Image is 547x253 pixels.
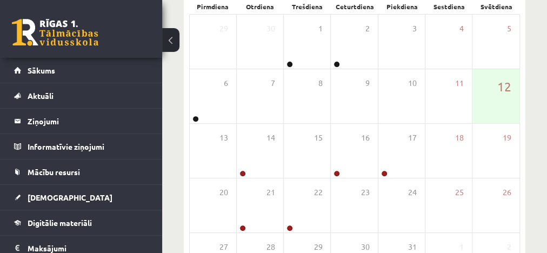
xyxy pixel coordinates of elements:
[507,241,511,253] span: 2
[12,19,98,46] a: Rīgas 1. Tālmācības vidusskola
[318,77,322,89] span: 8
[365,23,370,35] span: 2
[507,23,511,35] span: 5
[455,77,464,89] span: 11
[14,185,149,210] a: [DEMOGRAPHIC_DATA]
[365,77,370,89] span: 9
[28,134,149,159] legend: Informatīvie ziņojumi
[28,109,149,134] legend: Ziņojumi
[219,241,228,253] span: 27
[28,218,92,228] span: Digitālie materiāli
[219,23,228,35] span: 29
[14,210,149,235] a: Digitālie materiāli
[266,241,275,253] span: 28
[271,77,275,89] span: 7
[497,77,511,96] span: 12
[28,192,112,202] span: [DEMOGRAPHIC_DATA]
[266,23,275,35] span: 30
[459,241,464,253] span: 1
[313,187,322,198] span: 22
[14,134,149,159] a: Informatīvie ziņojumi
[408,77,417,89] span: 10
[408,187,417,198] span: 24
[361,132,370,144] span: 16
[455,187,464,198] span: 25
[408,132,417,144] span: 17
[14,83,149,108] a: Aktuāli
[28,167,80,177] span: Mācību resursi
[224,77,228,89] span: 6
[361,187,370,198] span: 23
[318,23,322,35] span: 1
[266,187,275,198] span: 21
[14,159,149,184] a: Mācību resursi
[412,23,417,35] span: 3
[313,132,322,144] span: 15
[14,109,149,134] a: Ziņojumi
[266,132,275,144] span: 14
[28,91,54,101] span: Aktuāli
[408,241,417,253] span: 31
[361,241,370,253] span: 30
[455,132,464,144] span: 18
[503,132,511,144] span: 19
[459,23,464,35] span: 4
[14,58,149,83] a: Sākums
[503,187,511,198] span: 26
[28,65,55,75] span: Sākums
[219,132,228,144] span: 13
[313,241,322,253] span: 29
[219,187,228,198] span: 20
